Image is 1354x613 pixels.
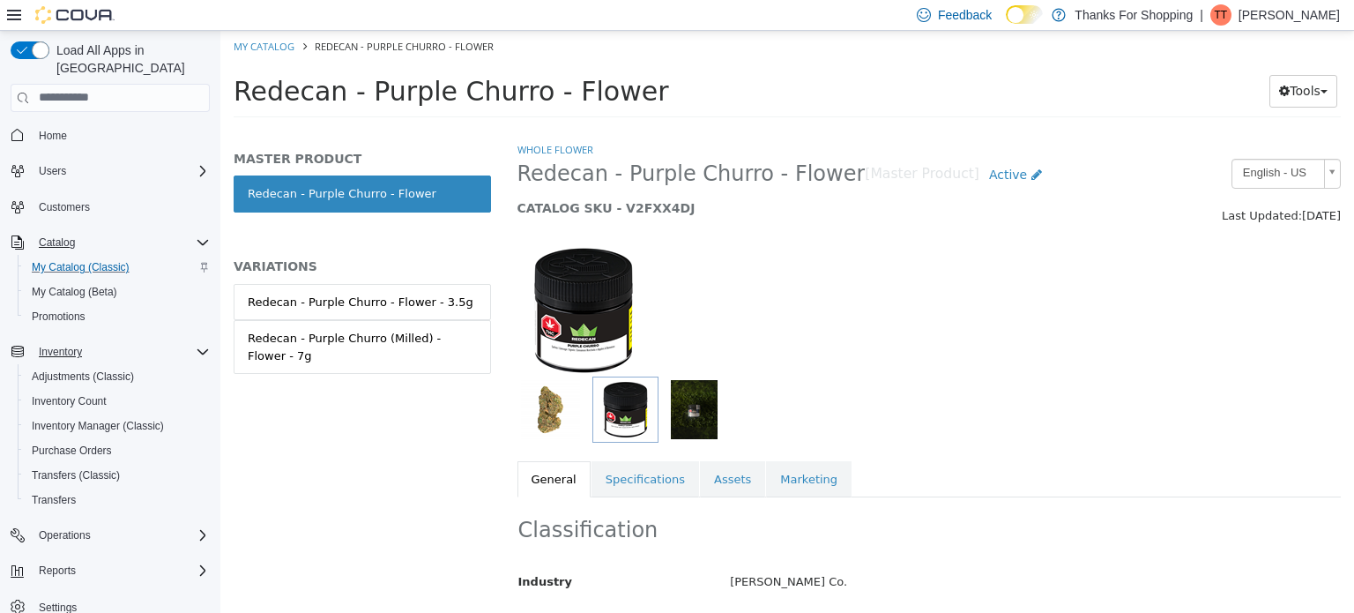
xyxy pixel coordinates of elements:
h5: CATALOG SKU - V2FXX4DJ [297,169,908,185]
button: Adjustments (Classic) [18,364,217,389]
p: Thanks For Shopping [1075,4,1193,26]
small: [Master Product] [644,137,759,151]
span: Customers [32,196,210,218]
a: Transfers (Classic) [25,465,127,486]
span: Inventory Count [25,391,210,412]
span: Purchase Orders [25,440,210,461]
button: Purchase Orders [18,438,217,463]
span: Adjustments (Classic) [32,370,134,384]
span: Home [39,129,67,143]
span: Transfers [25,490,210,511]
span: Promotions [32,310,86,324]
span: Last Updated: [1001,178,1082,191]
a: Transfers [25,490,83,511]
button: Operations [4,523,217,548]
a: Customers [32,197,97,218]
div: Whole Flower [496,580,1133,611]
span: Catalog [39,235,75,250]
span: Users [32,161,210,182]
button: Reports [32,560,83,581]
a: Redecan - Purple Churro - Flower [13,145,271,182]
span: Purchase Orders [32,444,112,458]
a: My Catalog [13,9,74,22]
span: Operations [32,525,210,546]
span: Inventory [39,345,82,359]
input: Dark Mode [1006,5,1043,24]
button: Transfers (Classic) [18,463,217,488]
a: My Catalog (Classic) [25,257,137,278]
span: English - US [1012,129,1097,156]
span: My Catalog (Classic) [25,257,210,278]
button: Inventory Manager (Classic) [18,414,217,438]
div: [PERSON_NAME] Co. [496,536,1133,567]
a: Specifications [371,430,479,467]
div: Redecan - Purple Churro (Milled) - Flower - 7g [27,299,257,333]
a: English - US [1011,128,1120,158]
button: Operations [32,525,98,546]
span: Transfers [32,493,76,507]
span: Transfers (Classic) [32,468,120,482]
span: Transfers (Classic) [25,465,210,486]
span: [DATE] [1082,178,1120,191]
button: Transfers [18,488,217,512]
h5: MASTER PRODUCT [13,120,271,136]
span: Home [32,124,210,146]
a: Marketing [546,430,631,467]
a: Inventory Manager (Classic) [25,415,171,437]
span: My Catalog (Beta) [25,281,210,303]
a: Inventory Count [25,391,114,412]
span: Active [769,137,807,151]
span: Load All Apps in [GEOGRAPHIC_DATA] [49,41,210,77]
a: Assets [480,430,545,467]
button: Reports [4,558,217,583]
span: Users [39,164,66,178]
a: Purchase Orders [25,440,119,461]
button: Inventory [32,341,89,363]
a: General [297,430,370,467]
span: Dark Mode [1006,24,1007,25]
button: Inventory Count [18,389,217,414]
div: T Thomson [1210,4,1231,26]
button: Catalog [4,230,217,255]
span: Feedback [938,6,992,24]
span: Redecan - Purple Churro - Flower [94,9,273,22]
a: Adjustments (Classic) [25,366,141,387]
a: Home [32,125,74,146]
button: Home [4,123,217,148]
button: Catalog [32,232,82,253]
span: My Catalog (Beta) [32,285,117,299]
button: My Catalog (Beta) [18,280,217,304]
h5: VARIATIONS [13,228,271,243]
span: TT [1215,4,1228,26]
span: Reports [32,560,210,581]
button: Tools [1049,44,1117,77]
button: Users [32,161,73,182]
span: Industry [298,544,353,557]
span: Redecan - Purple Churro - Flower [297,130,645,157]
button: Inventory [4,340,217,364]
span: Inventory Manager (Classic) [25,415,210,437]
span: Adjustments (Classic) [25,366,210,387]
button: Promotions [18,304,217,329]
span: Redecan - Purple Churro - Flower [13,45,449,76]
button: Users [4,159,217,183]
span: Reports [39,564,76,578]
span: Promotions [25,306,210,327]
button: Customers [4,194,217,220]
a: Whole Flower [297,112,373,125]
img: 150 [297,213,429,346]
p: [PERSON_NAME] [1239,4,1340,26]
a: Promotions [25,306,93,327]
span: Operations [39,528,91,542]
span: Catalog [32,232,210,253]
button: My Catalog (Classic) [18,255,217,280]
a: My Catalog (Beta) [25,281,124,303]
img: Cova [35,6,115,24]
span: Inventory Count [32,394,107,408]
span: Inventory [32,341,210,363]
h2: Classification [298,486,1120,513]
div: Redecan - Purple Churro - Flower - 3.5g [27,263,253,280]
p: | [1200,4,1203,26]
span: Inventory Manager (Classic) [32,419,164,433]
span: My Catalog (Classic) [32,260,130,274]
